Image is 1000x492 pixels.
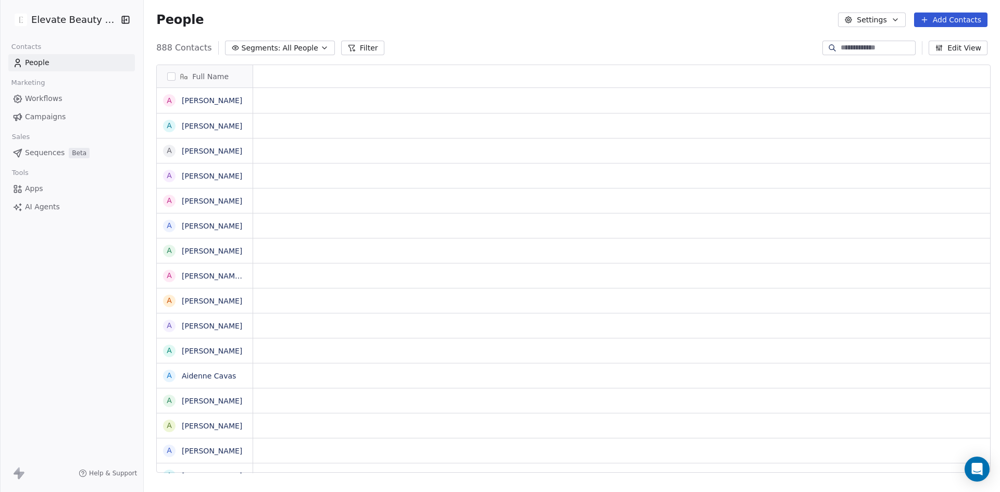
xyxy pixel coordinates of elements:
a: [PERSON_NAME] [182,222,242,230]
span: Segments: [242,43,281,54]
div: A [167,295,172,306]
span: Tools [7,165,33,181]
span: Marketing [7,75,49,91]
a: [PERSON_NAME] [182,397,242,405]
span: AI Agents [25,201,60,212]
div: A [167,245,172,256]
span: Contacts [7,39,46,55]
div: A [167,420,172,431]
a: [PERSON_NAME] Del-[PERSON_NAME] [182,272,320,280]
span: People [25,57,49,68]
a: Aidenne Cavas [182,372,236,380]
button: Filter [341,41,384,55]
button: Elevate Beauty Lofts [12,11,114,29]
a: Apps [8,180,135,197]
button: Settings [838,12,905,27]
div: A [167,345,172,356]
a: [PERSON_NAME] [182,447,242,455]
a: [PERSON_NAME] [182,247,242,255]
div: A [167,470,172,481]
span: Beta [69,148,90,158]
div: A [167,270,172,281]
div: A [167,95,172,106]
a: [PERSON_NAME] [182,297,242,305]
span: Full Name [192,71,229,82]
span: Workflows [25,93,63,104]
a: Help & Support [79,469,137,477]
button: Add Contacts [914,12,988,27]
a: [PERSON_NAME] [182,122,242,130]
span: Elevate Beauty Lofts [31,13,118,27]
div: A [167,145,172,156]
span: Help & Support [89,469,137,477]
div: A [167,170,172,181]
div: grid [253,88,991,473]
span: Sales [7,129,34,145]
div: A [167,370,172,381]
a: [PERSON_NAME] [182,322,242,330]
span: Campaigns [25,111,66,122]
div: A [167,395,172,406]
a: Workflows [8,90,135,107]
img: Elevate_logo_E.png [15,14,27,26]
button: Edit View [929,41,988,55]
a: [PERSON_NAME] [182,472,242,480]
div: A [167,445,172,456]
div: A [167,320,172,331]
a: SequencesBeta [8,144,135,161]
a: [PERSON_NAME] [182,96,242,105]
div: Full Name [157,65,253,87]
div: A [167,195,172,206]
span: All People [283,43,318,54]
span: People [156,12,204,28]
a: [PERSON_NAME] [182,347,242,355]
a: [PERSON_NAME] [182,147,242,155]
div: A [167,120,172,131]
span: Sequences [25,147,65,158]
div: A [167,220,172,231]
div: Open Intercom Messenger [965,457,990,482]
a: Campaigns [8,108,135,125]
a: [PERSON_NAME] [182,172,242,180]
div: grid [157,88,253,473]
a: People [8,54,135,71]
a: [PERSON_NAME] [182,422,242,430]
span: 888 Contacts [156,42,211,54]
a: [PERSON_NAME] [182,197,242,205]
a: AI Agents [8,198,135,216]
span: Apps [25,183,43,194]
